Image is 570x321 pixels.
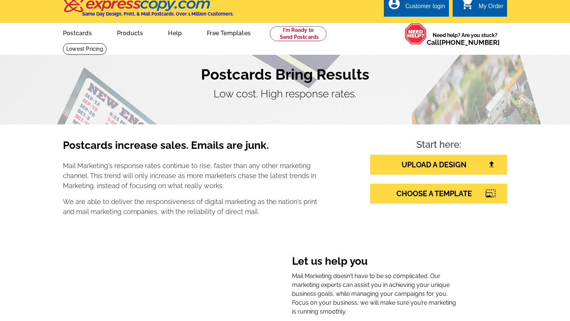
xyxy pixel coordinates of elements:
[479,3,503,13] div: My Order
[370,184,507,204] a: CHOOSE A TEMPLATE
[51,24,104,41] a: Postcards
[405,3,445,13] div: Customer login
[370,139,507,152] h4: Start here:
[63,66,507,83] h1: Postcards Bring Results
[63,3,234,17] a: Same Day Design, Print, & Mail Postcards. Over 1 Million Customers.
[156,24,194,41] a: Help
[82,11,234,17] h4: Same Day Design, Print, & Mail Postcards. Over 1 Million Customers.
[422,149,570,321] iframe: LiveChat chat widget
[405,23,427,45] img: help
[439,39,500,46] a: [PHONE_NUMBER]
[63,139,318,158] h3: Postcards increase sales. Emails are junk.
[427,31,503,46] span: Need help? Are you stuck?
[105,24,155,41] a: Products
[388,2,445,11] a: account_circle Customer login
[63,86,507,102] p: Low cost. High response rates.
[461,2,503,11] a: shopping_cart My Order
[370,155,507,175] a: UPLOAD A DESIGN
[195,24,262,41] a: Free Templates
[292,272,457,316] p: Mail Marketing doesn't have to be so complicated. Our marketing experts can assist you in achievi...
[427,39,500,46] span: Call
[292,255,457,269] h3: Let us help you
[63,161,318,191] p: Mail Marketing's response rates continue to rise, faster than any other marketing channel. This t...
[63,197,318,217] p: We are able to deliver the responsiveness of digital marketing as the nation's print and mail mar...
